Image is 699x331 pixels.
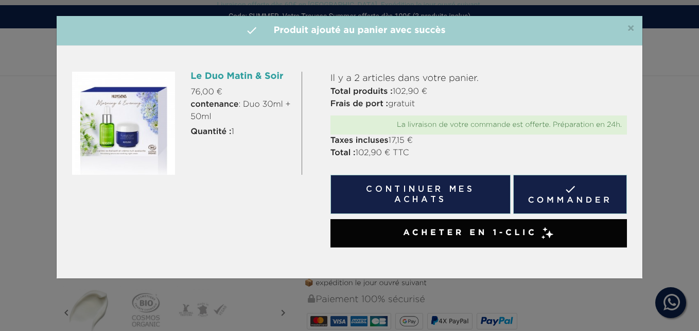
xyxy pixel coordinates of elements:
[330,98,627,110] p: gratuit
[330,72,627,86] p: Il y a 2 articles dans votre panier.
[330,100,388,108] strong: Frais de port :
[330,149,356,157] strong: Total :
[246,24,258,37] i: 
[336,121,622,129] div: La livraison de votre commande est offerte. Préparation en 24h.
[330,175,511,214] button: Continuer mes achats
[190,86,293,98] p: 76,00 €
[513,175,627,214] a: Commander
[330,135,627,147] p: 17,15 €
[627,23,635,35] button: Close
[190,98,293,123] span: : Duo 30ml + 50ml
[330,147,627,159] p: 102,90 € TTC
[627,23,635,35] span: ×
[190,101,238,109] strong: contenance
[190,128,231,136] strong: Quantité :
[64,24,635,38] h4: Produit ajouté au panier avec succès
[330,88,393,96] strong: Total produits :
[330,137,389,145] strong: Taxes incluses
[330,86,627,98] p: 102,90 €
[190,72,293,82] h6: Le Duo Matin & Soir
[72,72,175,175] img: Le Duo Matin & Soir
[190,126,293,138] p: 1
